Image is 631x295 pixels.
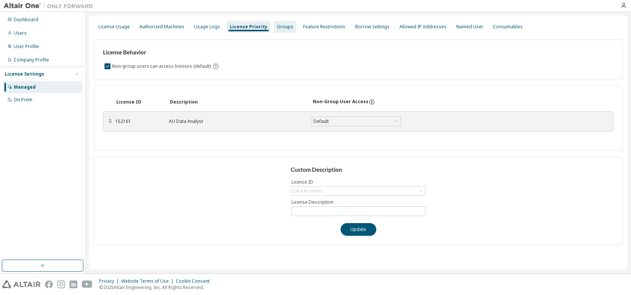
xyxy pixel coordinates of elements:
img: linkedin.svg [70,280,77,288]
div: License Priority [230,24,267,30]
div: Consumables [493,24,523,30]
button: Update [341,223,376,236]
div: 152161 [115,118,160,124]
div: AU Data Analyst [169,118,303,124]
div: Website Terms of Use [121,278,176,284]
div: License Usage [99,24,130,30]
svg: By default any user not assigned to any group can access any license. Turn this setting off to di... [212,63,219,70]
div: Groups [277,24,293,30]
p: © 2025 Altair Engineering, Inc. All Rights Reserved. [99,284,214,291]
div: ⠿ [108,118,112,124]
div: Default [312,117,400,126]
div: Dashboard [14,17,38,23]
div: Non-Group User Access [313,99,368,105]
div: Click to select [292,187,425,196]
img: instagram.svg [57,280,65,288]
h3: Custom Description [291,166,426,174]
div: User Profile [14,44,39,50]
div: License Settings [5,71,44,77]
label: License Description [292,199,425,205]
div: Users [14,30,27,36]
div: Usage Logs [194,24,220,30]
div: Privacy [99,278,121,284]
img: altair_logo.svg [2,280,41,288]
div: Managed [14,84,36,90]
label: Non-group users can access licenses (default) [112,62,212,71]
label: Licence ID [292,179,425,185]
h3: License Behavior [103,49,218,56]
div: Click to select [293,188,322,194]
div: Feature Restrictions [303,24,345,30]
div: Company Profile [14,57,49,63]
div: On Prem [14,97,32,103]
div: License ID [116,99,161,105]
img: facebook.svg [45,280,53,288]
div: Borrow Settings [355,24,390,30]
div: Authorized Machines [139,24,184,30]
img: Altair One [4,2,97,10]
img: youtube.svg [82,280,93,288]
div: Default [312,117,330,126]
div: Named User [456,24,483,30]
div: Cookie Consent [176,278,214,284]
div: Allowed IP Addresses [399,24,447,30]
div: Description [170,99,304,105]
